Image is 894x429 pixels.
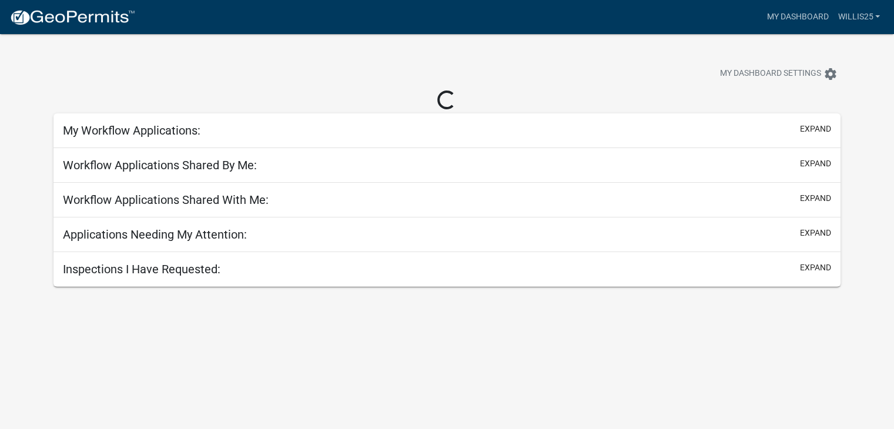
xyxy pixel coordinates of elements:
h5: My Workflow Applications: [63,123,200,138]
h5: Workflow Applications Shared By Me: [63,158,257,172]
a: Willis25 [833,6,885,28]
button: expand [800,123,831,135]
button: expand [800,227,831,239]
i: settings [823,67,838,81]
h5: Applications Needing My Attention: [63,227,247,242]
h5: Workflow Applications Shared With Me: [63,193,269,207]
span: My Dashboard Settings [720,67,821,81]
button: expand [800,192,831,205]
button: expand [800,157,831,170]
h5: Inspections I Have Requested: [63,262,220,276]
button: expand [800,262,831,274]
button: My Dashboard Settingssettings [711,62,847,85]
a: My Dashboard [762,6,833,28]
